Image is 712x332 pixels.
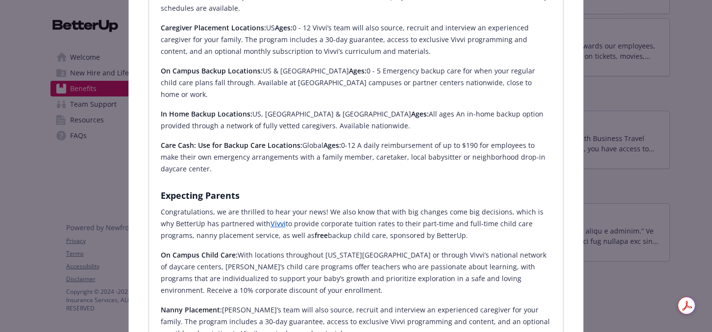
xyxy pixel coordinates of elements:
[161,140,552,175] p: Global 0-12 A daily reimbursement of up to $190 for employees to make their own emergency arrange...
[231,23,266,32] strong: Locations:
[161,206,552,241] p: Congratulations, we are thrilled to hear your news! We also know that with big changes come big d...
[161,141,266,150] strong: Care Cash: Use for Backup Care
[161,66,226,75] strong: On Campus Backup
[161,65,552,100] p: US & [GEOGRAPHIC_DATA] 0 - 5 Emergency backup care for when your regular child care plans fall th...
[161,250,238,260] strong: On Campus Child Care:
[161,108,552,132] p: US, [GEOGRAPHIC_DATA] & [GEOGRAPHIC_DATA] All ages An in-home backup option provided through a ne...
[349,66,367,75] strong: Ages:
[411,109,429,119] strong: Ages:
[161,23,229,32] strong: Caregiver Placement
[268,141,302,150] strong: Locations:
[270,219,286,228] a: Vivvi
[161,305,222,314] strong: Nanny Placement:
[323,141,341,150] strong: Ages:
[218,109,252,119] strong: Locations:
[161,190,240,201] strong: Expecting Parents
[161,109,216,119] strong: In Home Backup
[161,249,552,296] p: With locations throughout [US_STATE][GEOGRAPHIC_DATA] or through Vivvi’s national network of dayc...
[228,66,263,75] strong: Locations:
[275,23,293,32] strong: Ages:
[161,22,552,57] p: US 0 - 12 Vivvi’s team will also source, recruit and interview an experienced caregiver for your ...
[315,231,328,240] strong: free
